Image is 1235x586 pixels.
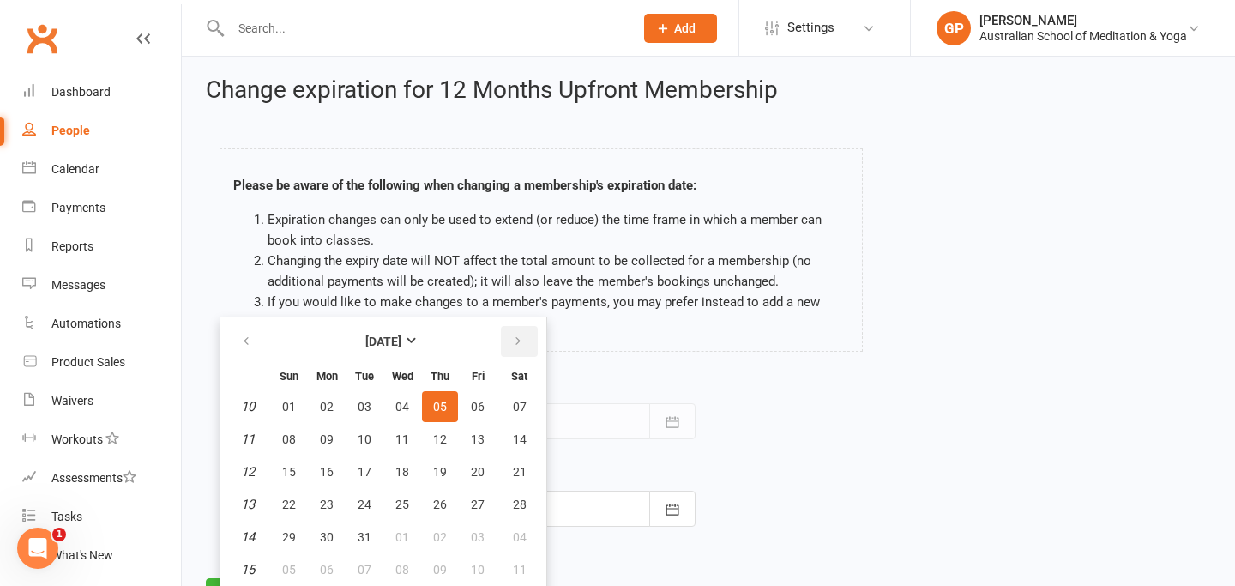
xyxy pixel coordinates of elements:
button: 19 [422,456,458,487]
button: 01 [271,391,307,422]
button: 22 [271,489,307,520]
li: Expiration changes can only be used to extend (or reduce) the time frame in which a member can bo... [268,209,849,251]
div: Workouts [51,432,103,446]
button: 08 [384,554,420,585]
button: 08 [271,424,307,455]
em: 14 [241,529,255,545]
button: 04 [384,391,420,422]
button: 11 [384,424,420,455]
span: 28 [513,498,527,511]
div: Reports [51,239,93,253]
div: Product Sales [51,355,125,369]
span: 03 [471,530,485,544]
span: 25 [395,498,409,511]
a: Assessments [22,459,181,498]
button: 28 [497,489,541,520]
small: Saturday [511,370,527,383]
span: 04 [395,400,409,414]
span: 13 [471,432,485,446]
button: 10 [460,554,496,585]
a: Payments [22,189,181,227]
span: 30 [320,530,334,544]
a: Waivers [22,382,181,420]
button: 07 [497,391,541,422]
button: 14 [497,424,541,455]
small: Sunday [280,370,298,383]
em: 10 [241,399,255,414]
li: Changing the expiry date will NOT affect the total amount to be collected for a membership (no ad... [268,251,849,292]
small: Wednesday [392,370,413,383]
span: 03 [358,400,371,414]
span: 08 [395,563,409,577]
div: What's New [51,548,113,562]
span: 23 [320,498,334,511]
span: 07 [513,400,527,414]
span: 07 [358,563,371,577]
button: 16 [309,456,345,487]
div: Calendar [51,162,99,176]
span: 27 [471,498,485,511]
span: 24 [358,498,371,511]
em: 13 [241,497,255,512]
span: 09 [320,432,334,446]
button: 12 [422,424,458,455]
button: 24 [346,489,383,520]
button: 01 [384,522,420,553]
button: 23 [309,489,345,520]
button: 17 [346,456,383,487]
em: 12 [241,464,255,480]
span: 04 [513,530,527,544]
span: 1 [52,528,66,541]
div: Assessments [51,471,136,485]
span: 01 [282,400,296,414]
button: 09 [422,554,458,585]
input: Search... [226,16,622,40]
button: 27 [460,489,496,520]
div: Payments [51,201,105,214]
div: Automations [51,317,121,330]
small: Thursday [431,370,449,383]
span: 15 [282,465,296,479]
span: 29 [282,530,296,544]
span: 10 [471,563,485,577]
div: Australian School of Meditation & Yoga [979,28,1187,44]
button: 03 [346,391,383,422]
span: 05 [433,400,447,414]
button: 04 [497,522,541,553]
span: 18 [395,465,409,479]
a: Clubworx [21,17,63,60]
span: Add [674,21,696,35]
em: 15 [241,562,255,577]
a: Dashboard [22,73,181,112]
h2: Change expiration for 12 Months Upfront Membership [206,77,1211,104]
button: Add [644,14,717,43]
a: Workouts [22,420,181,459]
button: 21 [497,456,541,487]
button: 26 [422,489,458,520]
span: 08 [282,432,296,446]
span: 22 [282,498,296,511]
span: 14 [513,432,527,446]
span: 02 [320,400,334,414]
button: 31 [346,522,383,553]
span: 19 [433,465,447,479]
span: 09 [433,563,447,577]
button: 30 [309,522,345,553]
button: 11 [497,554,541,585]
button: 29 [271,522,307,553]
small: Tuesday [355,370,374,383]
a: Calendar [22,150,181,189]
li: If you would like to make changes to a member's payments, you may prefer instead to add a new mem... [268,292,849,333]
span: 16 [320,465,334,479]
span: 26 [433,498,447,511]
span: Settings [787,9,834,47]
span: 12 [433,432,447,446]
a: Messages [22,266,181,305]
iframe: Intercom live chat [17,528,58,569]
em: 11 [241,432,255,447]
button: 06 [460,391,496,422]
a: Reports [22,227,181,266]
div: [PERSON_NAME] [979,13,1187,28]
span: 02 [433,530,447,544]
button: 09 [309,424,345,455]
